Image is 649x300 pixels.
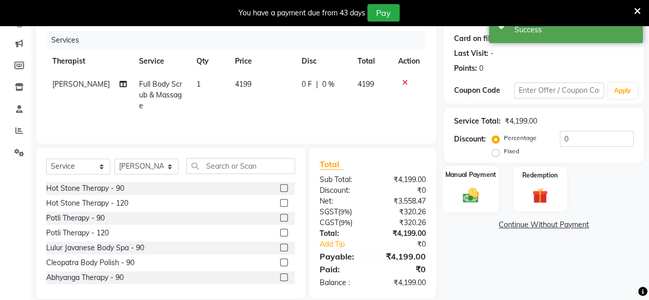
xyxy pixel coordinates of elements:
[504,147,519,156] label: Fixed
[372,174,434,185] div: ₹4,199.00
[312,263,373,275] div: Paid:
[372,250,434,263] div: ₹4,199.00
[46,50,133,73] th: Therapist
[46,272,124,283] div: Abhyanga Therapy - 90
[322,79,335,90] span: 0 %
[52,79,110,89] span: [PERSON_NAME]
[372,185,434,196] div: ₹0
[357,79,373,89] span: 4199
[46,183,124,194] div: Hot Stone Therapy - 90
[372,263,434,275] div: ₹0
[296,50,351,73] th: Disc
[47,31,434,50] div: Services
[312,277,373,288] div: Balance :
[46,198,128,209] div: Hot Stone Therapy - 120
[454,48,488,59] div: Last Visit:
[133,50,190,73] th: Service
[312,250,373,263] div: Payable:
[312,185,373,196] div: Discount:
[312,239,383,250] a: Add Tip
[320,218,339,227] span: CGST
[302,79,312,90] span: 0 F
[312,207,373,217] div: ( )
[312,174,373,185] div: Sub Total:
[446,219,642,230] a: Continue Without Payment
[445,170,497,179] label: Manual Payment
[372,228,434,239] div: ₹4,199.00
[392,50,426,73] th: Action
[490,48,494,59] div: -
[46,257,134,268] div: Cleopatra Body Polish - 90
[320,159,343,170] span: Total
[340,208,350,216] span: 9%
[239,8,365,18] div: You have a payment due from 43 days
[229,50,296,73] th: Price
[515,25,635,35] div: Success
[514,83,604,98] input: Enter Offer / Coupon Code
[351,50,392,73] th: Total
[527,186,553,205] img: _gift.svg
[46,213,105,224] div: Potli Therapy - 90
[372,217,434,228] div: ₹320.26
[454,85,514,96] div: Coupon Code
[454,33,496,44] div: Card on file:
[454,63,477,74] div: Points:
[372,277,434,288] div: ₹4,199.00
[46,243,144,253] div: Lulur Javanese Body Spa - 90
[312,217,373,228] div: ( )
[608,83,637,98] button: Apply
[196,79,201,89] span: 1
[505,116,537,127] div: ₹4,199.00
[454,116,501,127] div: Service Total:
[320,207,338,216] span: SGST
[312,228,373,239] div: Total:
[316,79,318,90] span: |
[46,228,109,238] div: Potli Therapy - 120
[139,79,182,110] span: Full Body Scrub & Massage
[454,134,486,145] div: Discount:
[479,63,483,74] div: 0
[235,79,251,89] span: 4199
[186,158,295,174] input: Search or Scan
[504,133,537,143] label: Percentage
[312,196,373,207] div: Net:
[372,207,434,217] div: ₹320.26
[341,218,350,227] span: 9%
[372,196,434,207] div: ₹3,558.47
[367,4,400,22] button: Pay
[383,239,434,250] div: ₹0
[458,186,484,204] img: _cash.svg
[190,50,229,73] th: Qty
[522,171,558,180] label: Redemption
